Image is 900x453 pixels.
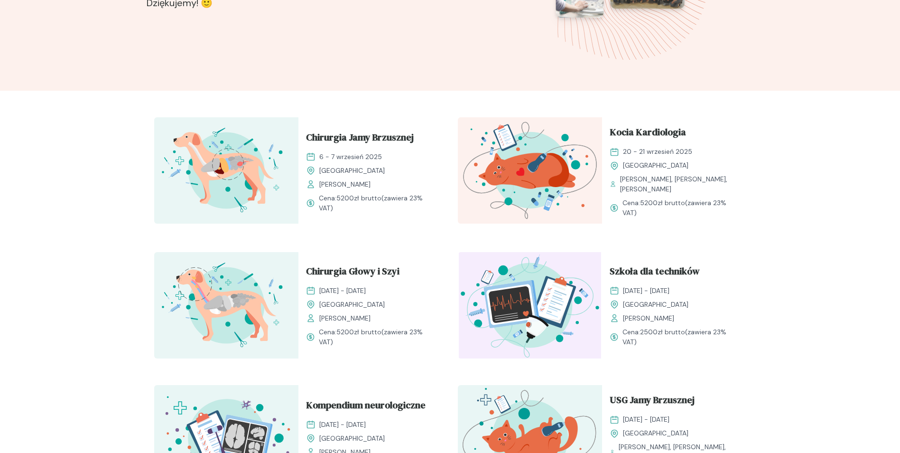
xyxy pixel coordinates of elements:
span: [PERSON_NAME] [623,313,674,323]
span: [GEOGRAPHIC_DATA] [623,160,688,170]
a: Chirurgia Jamy Brzusznej [306,130,435,148]
span: [GEOGRAPHIC_DATA] [319,434,385,444]
img: Z2B_FZbqstJ98k08_Technicy_T.svg [458,252,602,359]
span: [GEOGRAPHIC_DATA] [623,300,688,310]
span: Kompendium neurologiczne [306,398,426,416]
span: [GEOGRAPHIC_DATA] [319,166,385,176]
span: Chirurgia Głowy i Szyi [306,264,399,282]
img: ZqFXfB5LeNNTxeHy_ChiruGS_T.svg [154,252,298,359]
span: 5200 zł brutto [336,328,381,336]
span: [DATE] - [DATE] [623,286,669,296]
img: aHfRokMqNJQqH-fc_ChiruJB_T.svg [154,117,298,224]
span: Cena: (zawiera 23% VAT) [319,193,435,213]
span: Szkoła dla techników [610,264,700,282]
span: Cena: (zawiera 23% VAT) [622,198,739,218]
span: 5200 zł brutto [336,194,381,202]
span: [DATE] - [DATE] [319,286,366,296]
span: [DATE] - [DATE] [623,415,669,425]
a: Kompendium neurologiczne [306,398,435,416]
span: USG Jamy Brzusznej [610,393,695,411]
span: 20 - 21 wrzesień 2025 [623,147,692,157]
span: [DATE] - [DATE] [319,420,366,430]
a: Kocia Kardiologia [610,125,739,143]
span: [GEOGRAPHIC_DATA] [623,428,688,438]
span: 6 - 7 wrzesień 2025 [319,152,382,162]
span: Cena: (zawiera 23% VAT) [622,327,739,347]
a: Chirurgia Głowy i Szyi [306,264,435,282]
span: [PERSON_NAME] [319,313,371,323]
span: [GEOGRAPHIC_DATA] [319,300,385,310]
span: [PERSON_NAME], [PERSON_NAME], [PERSON_NAME] [620,174,738,194]
span: 2500 zł brutto [640,328,685,336]
span: Chirurgia Jamy Brzusznej [306,130,414,148]
span: 5200 zł brutto [640,198,685,207]
img: aHfXlEMqNJQqH-jZ_KociaKardio_T.svg [458,117,602,224]
a: USG Jamy Brzusznej [610,393,739,411]
span: Cena: (zawiera 23% VAT) [319,327,435,347]
span: [PERSON_NAME] [319,179,371,189]
span: Kocia Kardiologia [610,125,686,143]
a: Szkoła dla techników [610,264,739,282]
